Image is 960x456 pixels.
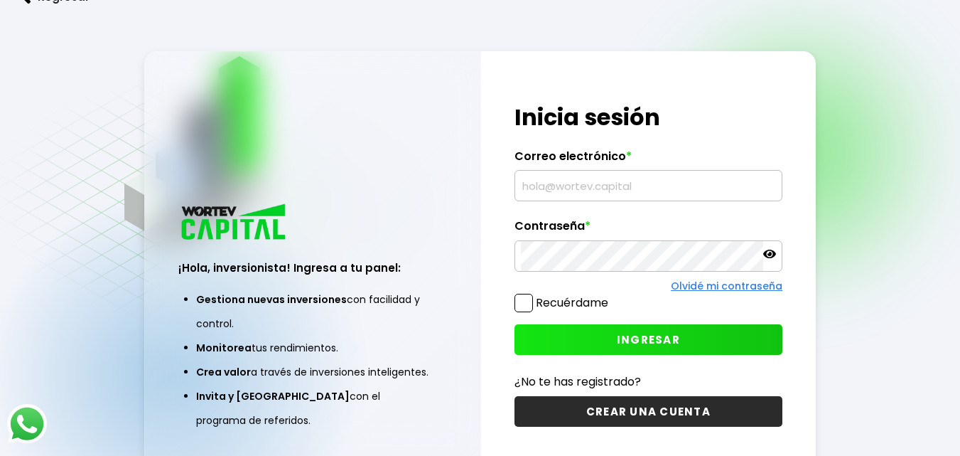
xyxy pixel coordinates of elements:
li: tus rendimientos. [196,336,429,360]
a: Olvidé mi contraseña [671,279,782,293]
h1: Inicia sesión [514,100,783,134]
li: a través de inversiones inteligentes. [196,360,429,384]
span: Gestiona nuevas inversiones [196,292,347,307]
li: con facilidad y control. [196,287,429,336]
label: Correo electrónico [514,149,783,171]
img: logo_wortev_capital [178,202,291,244]
p: ¿No te has registrado? [514,373,783,391]
li: con el programa de referidos. [196,384,429,433]
span: Invita y [GEOGRAPHIC_DATA] [196,389,350,403]
span: Crea valor [196,365,251,379]
button: INGRESAR [514,324,783,355]
h3: ¡Hola, inversionista! Ingresa a tu panel: [178,260,447,276]
span: Monitorea [196,341,252,355]
label: Contraseña [514,219,783,240]
button: CREAR UNA CUENTA [514,396,783,427]
label: Recuérdame [536,295,608,311]
input: hola@wortev.capital [521,171,777,201]
a: ¿No te has registrado?CREAR UNA CUENTA [514,373,783,427]
span: INGRESAR [617,332,680,347]
img: logos_whatsapp-icon.242b2217.svg [7,404,47,444]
